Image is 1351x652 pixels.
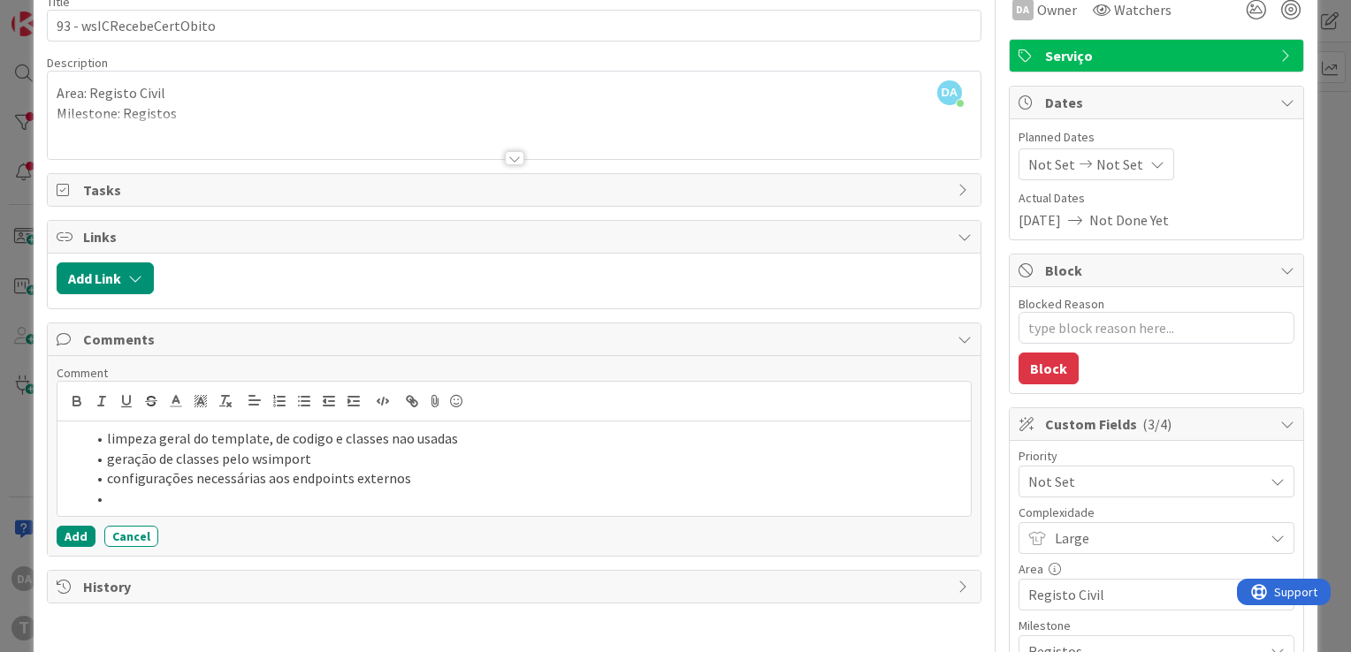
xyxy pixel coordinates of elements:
[1045,45,1271,66] span: Serviço
[1055,526,1255,550] span: Large
[1019,563,1294,575] div: Area
[1045,260,1271,281] span: Block
[1019,450,1294,462] div: Priority
[57,103,972,124] p: Milestone: Registos
[1028,582,1255,607] span: Registo Civil
[1089,209,1169,231] span: Not Done Yet
[83,576,949,597] span: History
[1142,415,1172,433] span: ( 3/4 )
[83,179,949,201] span: Tasks
[86,468,964,489] li: configurações necessárias aos endpoints externos
[83,226,949,247] span: Links
[86,428,964,449] li: limpeza geral do template, de codigo e classes nao usadas
[1028,469,1255,494] span: Not Set
[57,83,972,103] p: Area: Registo Civil
[1019,506,1294,519] div: Complexidade
[57,262,154,294] button: Add Link
[86,449,964,469] li: geração de classes pelo wsimport
[1019,296,1104,312] label: Blocked Reason
[57,526,95,547] button: Add
[104,526,158,547] button: Cancel
[1096,154,1143,175] span: Not Set
[937,80,962,105] span: DA
[1045,413,1271,435] span: Custom Fields
[37,3,80,24] span: Support
[83,329,949,350] span: Comments
[1019,209,1061,231] span: [DATE]
[1019,619,1294,632] div: Milestone
[1045,92,1271,113] span: Dates
[1028,154,1075,175] span: Not Set
[1019,189,1294,208] span: Actual Dates
[1019,353,1079,384] button: Block
[47,55,108,71] span: Description
[47,10,981,42] input: type card name here...
[1019,128,1294,147] span: Planned Dates
[57,365,108,381] span: Comment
